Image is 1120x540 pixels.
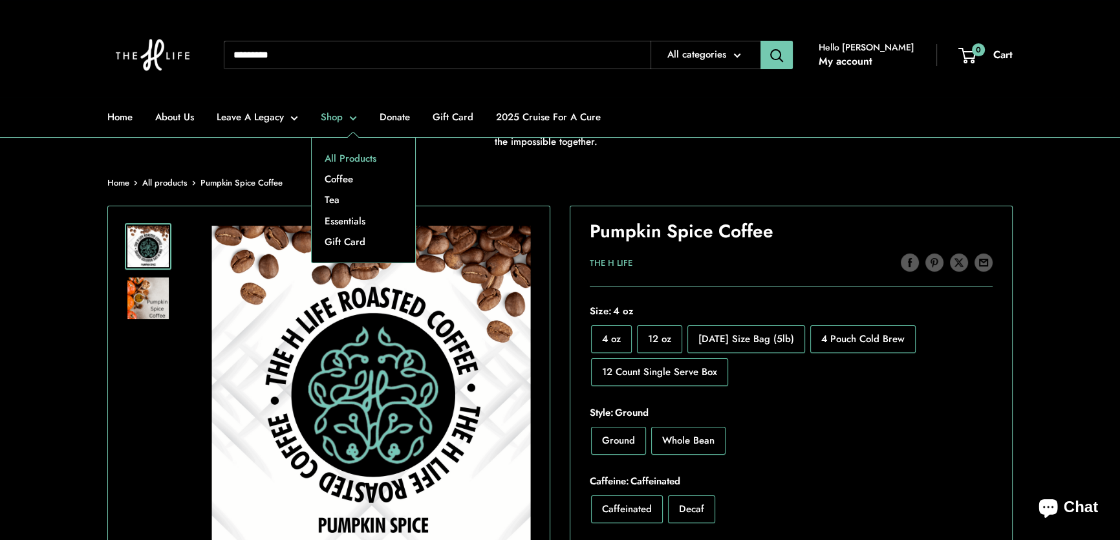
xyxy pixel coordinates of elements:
label: Decaf [668,495,715,523]
a: All Products [312,148,415,169]
img: Pumpkin Spice Coffee [127,226,169,267]
span: Style: [590,404,993,422]
h1: Pumpkin Spice Coffee [590,219,993,244]
label: Ground [591,427,646,455]
button: Search [760,41,793,69]
a: About Us [155,108,194,126]
a: Share by email [975,252,993,272]
span: Pumpkin Spice Coffee [200,177,283,189]
a: Shop [321,108,357,126]
a: Home [107,177,129,189]
a: Coffee [312,169,415,189]
span: 4 Pouch Cold Brew [821,332,905,346]
span: Caffeinated [602,502,652,516]
a: 0 Cart [960,45,1013,65]
a: 2025 Cruise For A Cure [496,108,601,126]
a: Tweet on Twitter [950,252,968,272]
a: Leave A Legacy [217,108,298,126]
inbox-online-store-chat: Shopify online store chat [1027,488,1110,530]
span: [DATE] Size Bag (5lb) [698,332,794,346]
input: Search... [224,41,651,69]
span: Hello [PERSON_NAME] [819,39,914,56]
span: Size: [590,302,993,320]
label: Monday Size Bag (5lb) [687,325,805,353]
label: Caffeinated [591,495,663,523]
label: Whole Bean [651,427,726,455]
a: Pin on Pinterest [925,252,943,272]
a: All products [142,177,188,189]
a: Share on Facebook [901,252,919,272]
a: Essentials [312,210,415,231]
a: Gift Card [312,231,415,252]
a: My account [819,52,872,71]
span: Caffeine: [590,472,993,490]
img: The H Life [107,13,198,97]
label: 4 oz [591,325,632,353]
span: 0 [972,43,985,56]
a: Home [107,108,133,126]
span: Cart [993,47,1013,62]
label: 12 oz [637,325,682,353]
span: 12 Count Single Serve Box [602,365,717,379]
nav: Breadcrumb [107,175,283,191]
span: 4 oz [602,332,621,346]
label: 4 Pouch Cold Brew [810,325,916,353]
span: Ground [602,433,635,448]
span: Whole Bean [662,433,715,448]
a: Donate [380,108,410,126]
span: Decaf [679,502,704,516]
a: Gift Card [433,108,473,126]
span: Ground [614,405,649,420]
span: Caffeinated [629,474,680,488]
span: 12 oz [648,332,671,346]
a: The H Life [590,257,632,269]
img: Pumpkin Spice Coffee [127,277,169,319]
a: Tea [312,189,415,210]
span: 4 oz [612,304,634,318]
label: 12 Count Single Serve Box [591,358,728,386]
